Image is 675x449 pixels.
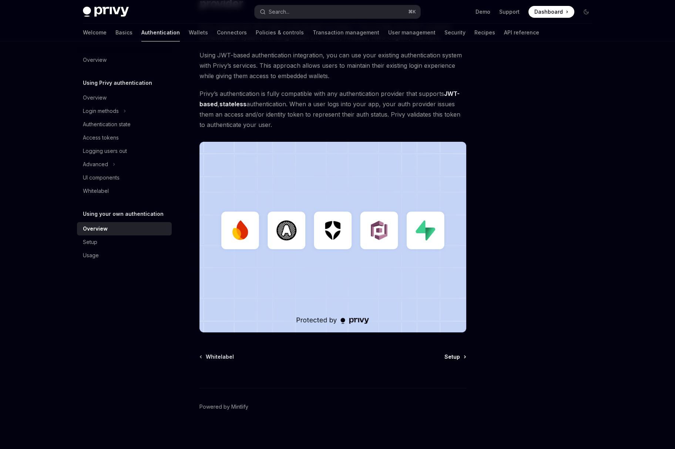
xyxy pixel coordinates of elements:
span: ⌘ K [408,9,416,15]
a: Overview [77,53,172,67]
a: Policies & controls [256,24,304,41]
a: API reference [504,24,539,41]
a: Transaction management [313,24,379,41]
a: stateless [219,100,246,108]
img: JWT-based auth splash [199,142,466,332]
a: Whitelabel [200,353,234,361]
div: Access tokens [83,133,119,142]
a: Access tokens [77,131,172,144]
h5: Using Privy authentication [83,78,152,87]
button: Search...⌘K [255,5,420,19]
a: Powered by Mintlify [199,403,248,411]
button: Toggle dark mode [580,6,592,18]
a: Whitelabel [77,184,172,198]
div: Usage [83,251,99,260]
a: Usage [77,249,172,262]
a: UI components [77,171,172,184]
a: Dashboard [528,6,574,18]
a: Wallets [189,24,208,41]
span: Whitelabel [206,353,234,361]
div: Whitelabel [83,187,109,195]
a: Demo [476,8,490,16]
div: UI components [83,173,120,182]
div: Authentication state [83,120,131,129]
button: Login methods [77,104,172,118]
a: Overview [77,222,172,235]
div: Overview [83,93,107,102]
a: User management [388,24,436,41]
a: Recipes [474,24,495,41]
a: Setup [444,353,466,361]
a: Authentication [141,24,180,41]
a: Security [444,24,466,41]
div: Search... [269,7,289,16]
a: Authentication state [77,118,172,131]
a: Welcome [83,24,107,41]
img: dark logo [83,7,129,17]
a: Logging users out [77,144,172,158]
h5: Using your own authentication [83,210,164,218]
a: Connectors [217,24,247,41]
div: Login methods [83,107,119,115]
span: Setup [444,353,460,361]
a: Overview [77,91,172,104]
span: Dashboard [534,8,563,16]
div: Setup [83,238,97,247]
a: Support [499,8,520,16]
span: Privy’s authentication is fully compatible with any authentication provider that supports , authe... [199,88,466,130]
div: Overview [83,56,107,64]
a: Setup [77,235,172,249]
div: Logging users out [83,147,127,155]
div: Advanced [83,160,108,169]
span: Using JWT-based authentication integration, you can use your existing authentication system with ... [199,50,466,81]
button: Advanced [77,158,172,171]
a: Basics [115,24,132,41]
div: Overview [83,224,108,233]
